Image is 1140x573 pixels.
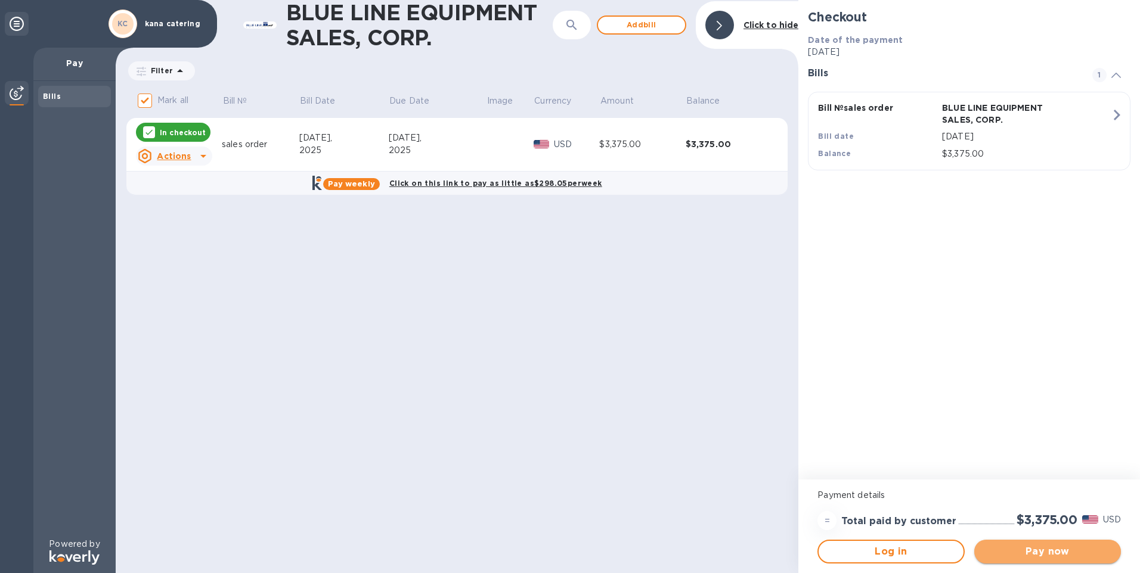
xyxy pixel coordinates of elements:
[808,92,1130,170] button: Bill №sales orderBLUE LINE EQUIPMENT SALES, CORP.Bill date[DATE]Balance$3,375.00
[942,102,1061,126] p: BLUE LINE EQUIPMENT SALES, CORP.
[49,538,100,550] p: Powered by
[686,138,772,150] div: $3,375.00
[942,148,1111,160] p: $3,375.00
[534,95,571,107] p: Currency
[942,130,1111,143] p: [DATE]
[160,127,206,138] p: In checkout
[818,102,937,114] p: Bill № sales order
[744,20,799,30] b: Click to hide
[608,18,676,32] span: Add bill
[222,138,299,151] div: sales order
[299,144,389,157] div: 2025
[117,19,128,28] b: KC
[1082,515,1098,524] img: USD
[599,138,685,151] div: $3,375.00
[300,95,335,107] p: Bill Date
[808,68,1078,79] h3: Bills
[597,15,686,35] button: Addbill
[157,151,191,161] u: Actions
[389,95,445,107] span: Due Date
[43,57,106,69] p: Pay
[389,95,429,107] p: Due Date
[223,95,247,107] p: Bill №
[828,544,953,559] span: Log in
[600,95,649,107] span: Amount
[328,179,375,188] b: Pay weekly
[534,140,550,148] img: USD
[1017,512,1077,527] h2: $3,375.00
[841,516,956,527] h3: Total paid by customer
[389,144,486,157] div: 2025
[808,35,903,45] b: Date of the payment
[818,149,851,158] b: Balance
[389,132,486,144] div: [DATE],
[389,179,602,188] b: Click on this link to pay as little as $298.05 per week
[818,132,854,141] b: Bill date
[554,138,599,151] p: USD
[1103,513,1121,526] p: USD
[817,489,1121,502] p: Payment details
[43,92,61,101] b: Bills
[808,46,1130,58] p: [DATE]
[157,94,188,107] p: Mark all
[808,10,1130,24] h2: Checkout
[600,95,634,107] p: Amount
[686,95,735,107] span: Balance
[49,550,100,565] img: Logo
[487,95,513,107] p: Image
[817,540,964,563] button: Log in
[145,20,205,28] p: kana catering
[984,544,1111,559] span: Pay now
[686,95,720,107] p: Balance
[817,511,837,530] div: =
[300,95,351,107] span: Bill Date
[1092,68,1107,82] span: 1
[974,540,1121,563] button: Pay now
[146,66,173,76] p: Filter
[223,95,263,107] span: Bill №
[299,132,389,144] div: [DATE],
